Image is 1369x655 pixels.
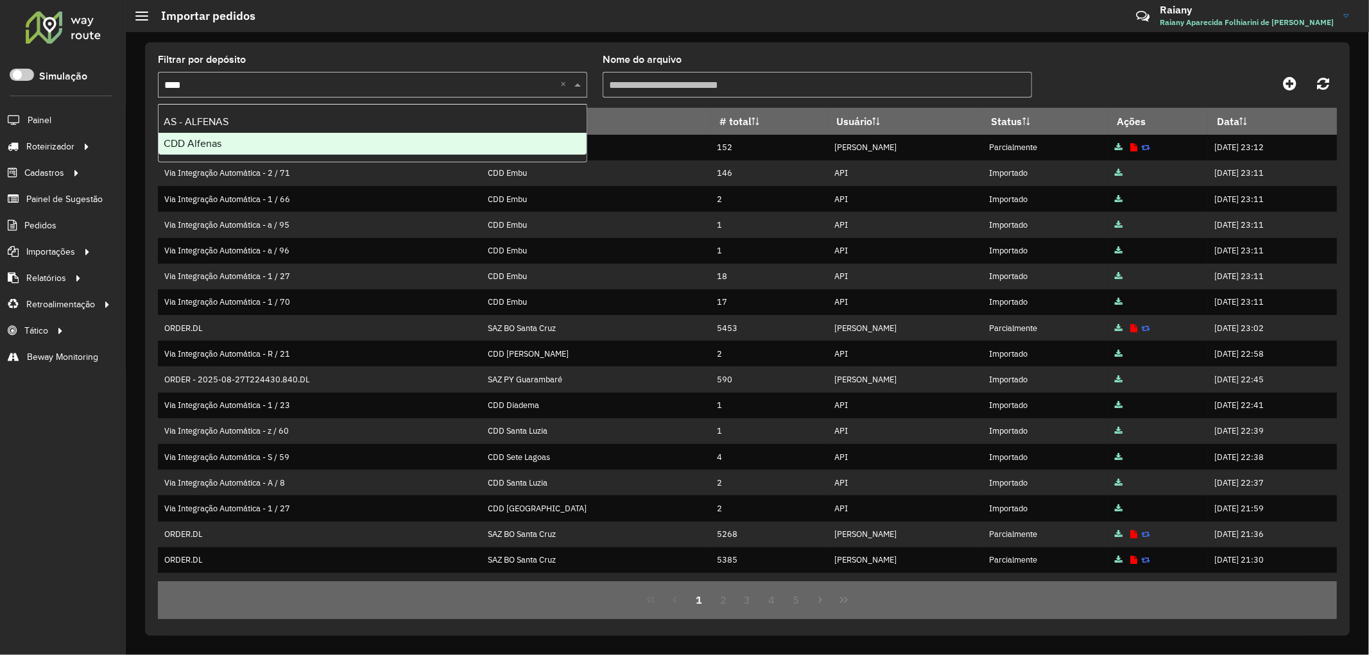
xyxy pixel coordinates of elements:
[736,588,760,612] button: 3
[710,108,828,135] th: # total
[983,212,1108,237] td: Importado
[26,192,103,206] span: Painel de Sugestão
[28,114,51,127] span: Painel
[1208,108,1336,135] th: Data
[1115,167,1123,178] a: Arquivo completo
[1208,547,1336,573] td: [DATE] 21:30
[1115,477,1123,488] a: Arquivo completo
[828,547,983,573] td: [PERSON_NAME]
[1141,142,1150,153] a: Reimportar
[711,588,736,612] button: 2
[828,186,983,212] td: API
[1208,289,1336,315] td: [DATE] 23:11
[983,238,1108,264] td: Importado
[481,547,711,573] td: SAZ BO Santa Cruz
[1208,160,1336,186] td: [DATE] 23:11
[164,138,221,149] span: CDD Alfenas
[24,324,48,337] span: Tático
[983,186,1108,212] td: Importado
[1115,271,1123,282] a: Arquivo completo
[148,9,255,23] h2: Importar pedidos
[687,588,711,612] button: 1
[1208,186,1336,212] td: [DATE] 23:11
[158,52,246,67] label: Filtrar por depósito
[828,160,983,186] td: API
[1208,212,1336,237] td: [DATE] 23:11
[828,315,983,341] td: [PERSON_NAME]
[1208,135,1336,160] td: [DATE] 23:12
[983,470,1108,495] td: Importado
[983,573,1108,599] td: Importado
[158,341,481,366] td: Via Integração Automática - R / 21
[1208,495,1336,521] td: [DATE] 21:59
[158,104,587,162] ng-dropdown-panel: Options list
[710,341,828,366] td: 2
[158,522,481,547] td: ORDER.DL
[1208,470,1336,495] td: [DATE] 22:37
[158,418,481,444] td: Via Integração Automática - z / 60
[710,573,828,599] td: 23
[784,588,808,612] button: 5
[828,573,983,599] td: API
[808,588,832,612] button: Next Page
[710,547,828,573] td: 5385
[1208,264,1336,289] td: [DATE] 23:11
[481,393,711,418] td: CDD Diadema
[983,418,1108,444] td: Importado
[481,573,711,599] td: CDD Salvador
[1208,341,1336,366] td: [DATE] 22:58
[983,495,1108,521] td: Importado
[1115,374,1123,385] a: Arquivo completo
[710,418,828,444] td: 1
[1208,444,1336,470] td: [DATE] 22:38
[983,366,1108,392] td: Importado
[481,522,711,547] td: SAZ BO Santa Cruz
[158,366,481,392] td: ORDER - 2025-08-27T224430.840.DL
[828,522,983,547] td: [PERSON_NAME]
[1208,418,1336,444] td: [DATE] 22:39
[828,470,983,495] td: API
[164,116,228,127] span: AS - ALFENAS
[481,315,711,341] td: SAZ BO Santa Cruz
[1108,108,1208,135] th: Ações
[158,470,481,495] td: Via Integração Automática - A / 8
[158,238,481,264] td: Via Integração Automática - a / 96
[1115,580,1123,591] a: Arquivo completo
[710,522,828,547] td: 5268
[481,264,711,289] td: CDD Embu
[158,289,481,315] td: Via Integração Automática - 1 / 70
[26,271,66,285] span: Relatórios
[481,444,711,470] td: CDD Sete Lagoas
[1208,573,1336,599] td: [DATE] 21:17
[1130,323,1137,334] a: Exibir log de erros
[1141,554,1150,565] a: Reimportar
[983,160,1108,186] td: Importado
[983,547,1108,573] td: Parcialmente
[828,418,983,444] td: API
[710,393,828,418] td: 1
[983,315,1108,341] td: Parcialmente
[710,315,828,341] td: 5453
[481,341,711,366] td: CDD [PERSON_NAME]
[1141,323,1150,334] a: Reimportar
[828,366,983,392] td: [PERSON_NAME]
[158,186,481,212] td: Via Integração Automática - 1 / 66
[1130,142,1137,153] a: Exibir log de erros
[983,108,1108,135] th: Status
[710,470,828,495] td: 2
[158,264,481,289] td: Via Integração Automática - 1 / 27
[828,341,983,366] td: API
[1115,425,1123,436] a: Arquivo completo
[1115,323,1123,334] a: Arquivo completo
[710,366,828,392] td: 590
[710,238,828,264] td: 1
[1208,522,1336,547] td: [DATE] 21:36
[1115,452,1123,463] a: Arquivo completo
[481,418,711,444] td: CDD Santa Luzia
[1208,366,1336,392] td: [DATE] 22:45
[710,264,828,289] td: 18
[759,588,784,612] button: 4
[983,289,1108,315] td: Importado
[710,289,828,315] td: 17
[1130,554,1137,565] a: Exibir log de erros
